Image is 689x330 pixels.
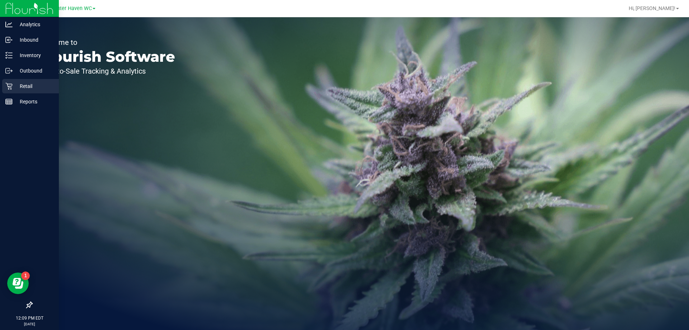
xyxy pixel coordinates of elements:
[629,5,675,11] span: Hi, [PERSON_NAME]!
[5,98,13,105] inline-svg: Reports
[3,315,56,321] p: 12:09 PM EDT
[39,39,175,46] p: Welcome to
[39,68,175,75] p: Seed-to-Sale Tracking & Analytics
[7,273,29,294] iframe: Resource center
[13,82,56,90] p: Retail
[3,321,56,327] p: [DATE]
[5,67,13,74] inline-svg: Outbound
[13,97,56,106] p: Reports
[13,66,56,75] p: Outbound
[13,51,56,60] p: Inventory
[5,83,13,90] inline-svg: Retail
[13,36,56,44] p: Inbound
[21,271,30,280] iframe: Resource center unread badge
[39,50,175,64] p: Flourish Software
[13,20,56,29] p: Analytics
[5,21,13,28] inline-svg: Analytics
[5,52,13,59] inline-svg: Inventory
[5,36,13,43] inline-svg: Inbound
[51,5,92,11] span: Winter Haven WC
